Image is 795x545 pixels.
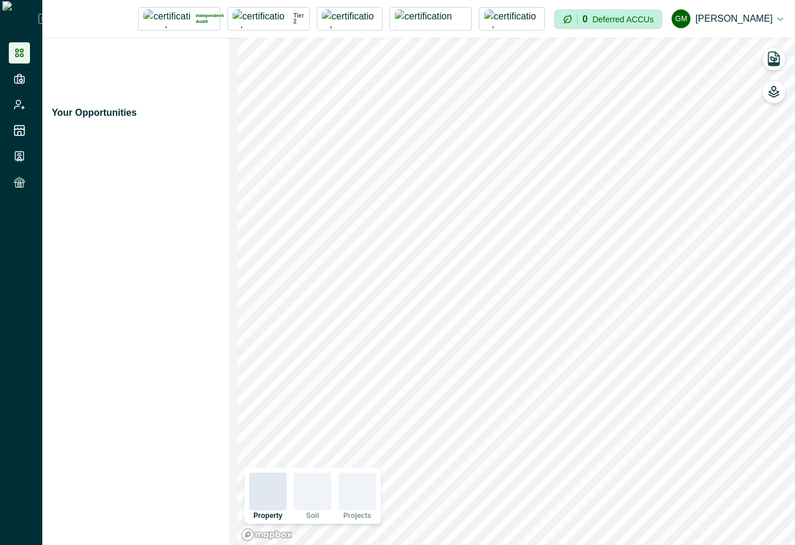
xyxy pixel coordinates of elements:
p: Property [253,512,282,519]
img: certification logo [233,9,289,28]
p: Tier 2 [293,13,304,25]
a: Mapbox logo [241,528,293,541]
p: Projects [343,512,371,519]
img: Logo [2,1,38,36]
p: Deferred ACCUs [592,15,653,24]
button: Gayathri Menakath[PERSON_NAME] [672,5,783,33]
p: Independent Audit [196,13,224,25]
img: certification logo [484,9,539,28]
p: Your Opportunities [52,106,137,120]
img: certification logo [143,9,191,28]
button: certification logoIndependent Audit [138,7,220,31]
p: 0 [582,15,588,24]
img: certification logo [322,9,377,28]
p: Soil [306,512,319,519]
img: certification logo [395,9,467,28]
